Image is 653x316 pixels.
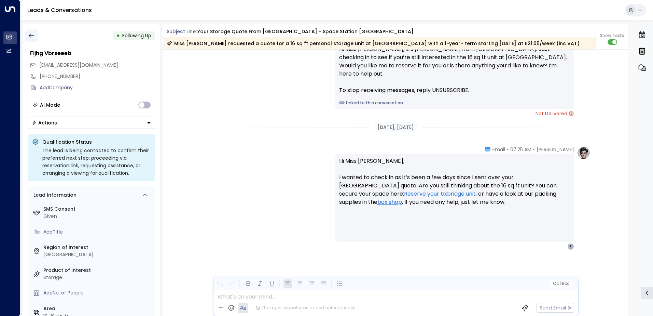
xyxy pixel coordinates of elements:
[216,279,224,288] button: Undo
[43,274,152,281] div: Storage
[116,29,120,42] div: •
[27,6,92,14] a: Leads & Conversations
[255,305,355,311] div: The agent signature is added automatically
[510,146,531,153] span: 07:25 AM
[43,206,152,213] label: SMS Consent
[553,281,569,286] span: Cc Bcc
[339,45,570,94] div: Hi Miss [PERSON_NAME], it’s [PERSON_NAME] from [GEOGRAPHIC_DATA]. Just checking in to see if you’...
[28,117,155,129] div: Button group with a nested menu
[536,110,574,117] span: Not Delivered
[43,244,152,251] label: Region of Interest
[40,102,60,108] div: AI Mode
[30,49,155,57] div: Fijhg Vbrseeeb
[377,198,402,206] a: box shop
[40,73,155,80] div: [PHONE_NUMBER]
[600,32,624,39] span: Show Texts
[167,28,197,35] span: Subject Line:
[339,100,570,106] a: Linked to this conversation
[492,146,505,153] span: Email
[31,192,77,199] div: Lead Information
[32,120,57,126] div: Actions
[537,146,574,153] span: [PERSON_NAME]
[122,32,151,39] span: Following Up
[43,289,152,297] div: AddNo. of People
[375,122,417,132] div: [DATE], [DATE]
[197,28,414,35] div: Your storage quote from [GEOGRAPHIC_DATA] - Space Station [GEOGRAPHIC_DATA]
[404,190,476,198] a: Reserve your Uxbridge unit
[167,40,580,47] div: Miss [PERSON_NAME] requested a quote for a 16 sq ft personal storage unit at [GEOGRAPHIC_DATA] wi...
[550,280,572,287] button: Cc|Bcc
[577,146,591,160] img: profile-logo.png
[43,228,152,236] div: AddTitle
[43,213,152,220] div: Given
[507,146,509,153] span: •
[39,62,118,68] span: [EMAIL_ADDRESS][DOMAIN_NAME]
[559,281,561,286] span: |
[28,117,155,129] button: Actions
[567,243,574,250] div: F
[42,139,151,145] p: Qualification Status
[43,305,152,312] label: Area
[227,279,236,288] button: Redo
[533,146,535,153] span: •
[339,157,570,214] p: Hi Miss [PERSON_NAME], I wanted to check in as it’s been a few days since I sent over your [GEOGR...
[43,251,152,258] div: [GEOGRAPHIC_DATA]
[39,62,118,69] span: fff@fds.com
[43,267,152,274] label: Product of Interest
[42,147,151,177] div: The lead is being contacted to confirm their preferred next step: proceeding via reservation link...
[40,84,155,91] div: AddCompany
